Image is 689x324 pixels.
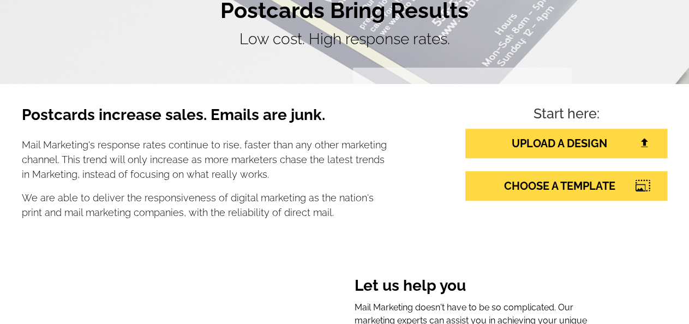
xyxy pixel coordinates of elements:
a: UPLOAD A DESIGN [465,129,667,158]
p: We are able to deliver the responsiveness of digital marketing as the nation's print and mail mar... [22,190,392,220]
h4: Start here: [465,106,667,124]
h3: Postcards increase sales. Emails are junk. [22,106,392,133]
p: Mail Marketing's response rates continue to rise, faster than any other marketing channel. This t... [22,137,392,182]
iframe: LiveChat chat widget [471,70,689,324]
p: Low cost. High response rates. [22,28,667,51]
a: CHOOSE A TEMPLATE [465,171,667,201]
h3: Let us help you [355,277,598,297]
